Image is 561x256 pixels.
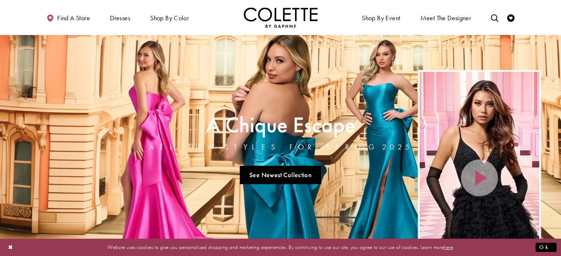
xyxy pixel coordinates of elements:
[444,243,453,251] a: here
[148,7,191,28] span: Shop by color
[505,7,516,28] a: Check Wishlist
[4,241,17,254] button: Close Dialog
[536,243,557,252] button: Submit Dialog
[108,7,132,28] span: Dresses
[147,163,414,187] ul: Slider Links
[489,7,500,28] a: Toggle search
[110,14,130,22] span: Dresses
[420,14,471,22] span: Meet the designer
[57,14,90,22] span: Find a store
[53,242,508,252] p: Website uses cookies to give you personalized shopping and marketing experiences. By continuing t...
[240,166,322,184] a: See Newest Collection A Chique Escape All New Styles For Spring 2025
[362,14,400,22] span: Shop By Event
[45,7,92,28] a: Find a store
[360,7,402,28] span: Shop By Event
[244,7,318,28] a: Visit Home Page
[244,7,318,28] img: Colette by Daphne
[419,7,473,28] a: Meet the designer
[150,14,189,22] span: Shop by color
